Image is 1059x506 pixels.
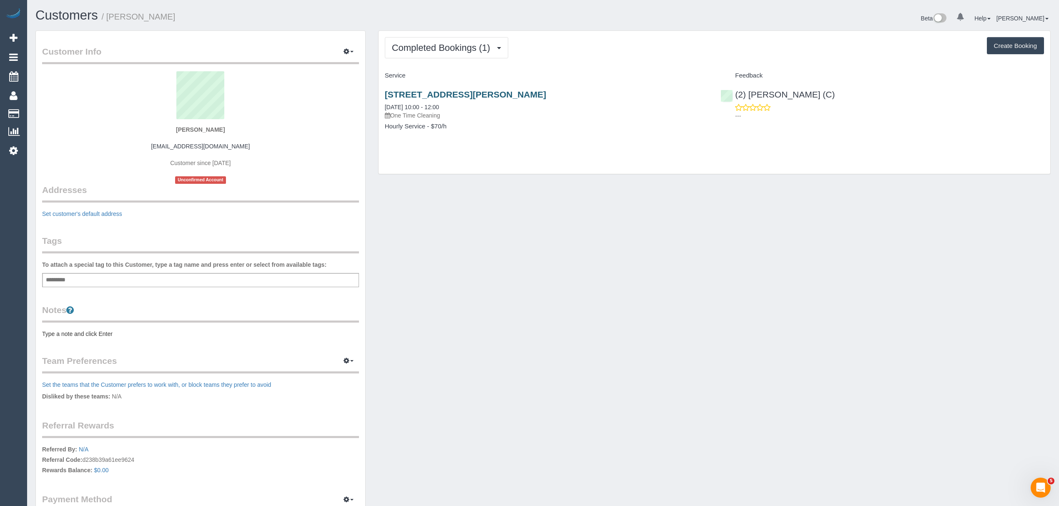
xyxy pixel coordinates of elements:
p: One Time Cleaning [385,111,708,120]
h4: Service [385,72,708,79]
a: Beta [921,15,947,22]
span: 5 [1048,478,1054,484]
small: / [PERSON_NAME] [102,12,176,21]
span: Customer since [DATE] [170,160,231,166]
iframe: Intercom live chat [1031,478,1051,498]
label: Referral Code: [42,456,82,464]
a: Set customer's default address [42,210,122,217]
pre: Type a note and click Enter [42,330,359,338]
label: Referred By: [42,445,77,453]
label: Rewards Balance: [42,466,93,474]
a: [EMAIL_ADDRESS][DOMAIN_NAME] [151,143,250,150]
legend: Customer Info [42,45,359,64]
a: Customers [35,8,98,23]
a: [DATE] 10:00 - 12:00 [385,104,439,110]
a: $0.00 [94,467,109,473]
legend: Team Preferences [42,355,359,373]
a: Help [974,15,991,22]
button: Create Booking [987,37,1044,55]
p: --- [735,112,1044,120]
button: Completed Bookings (1) [385,37,508,58]
strong: [PERSON_NAME] [176,126,225,133]
a: (2) [PERSON_NAME] (C) [720,90,835,99]
a: [PERSON_NAME] [996,15,1049,22]
h4: Feedback [720,72,1044,79]
label: Disliked by these teams: [42,392,110,401]
span: Completed Bookings (1) [392,43,494,53]
legend: Notes [42,304,359,323]
span: Unconfirmed Account [175,176,226,183]
legend: Referral Rewards [42,419,359,438]
a: N/A [79,446,88,453]
a: Set the teams that the Customer prefers to work with, or block teams they prefer to avoid [42,381,271,388]
a: [STREET_ADDRESS][PERSON_NAME] [385,90,546,99]
legend: Tags [42,235,359,253]
h4: Hourly Service - $70/h [385,123,708,130]
img: Automaid Logo [5,8,22,20]
span: N/A [112,393,121,400]
img: New interface [933,13,946,24]
label: To attach a special tag to this Customer, type a tag name and press enter or select from availabl... [42,261,326,269]
p: d238b39a61ee9624 [42,445,359,476]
